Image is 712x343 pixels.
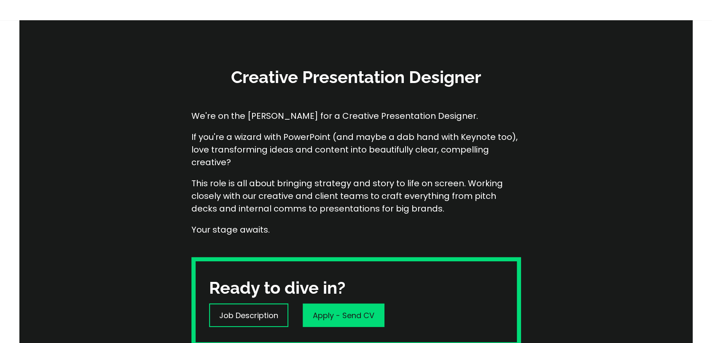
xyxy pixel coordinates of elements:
p: We're on the [PERSON_NAME] for a Creative Presentation Designer. [191,110,521,122]
p: This role is all about bringing strategy and story to life on screen. Working closely with our cr... [191,177,521,215]
h3: Creative Presentation Designer [230,66,483,88]
p: If you're a wizard with PowerPoint (and maybe a dab hand with Keynote too), love transforming ide... [191,131,521,169]
a: Job Description [209,303,288,327]
h3: Ready to dive in? [209,276,345,299]
a: Apply - Send CV [303,303,384,327]
p: Apply - Send CV [313,310,374,321]
p: Your stage awaits. [191,223,521,236]
p: Job Description [219,310,278,321]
